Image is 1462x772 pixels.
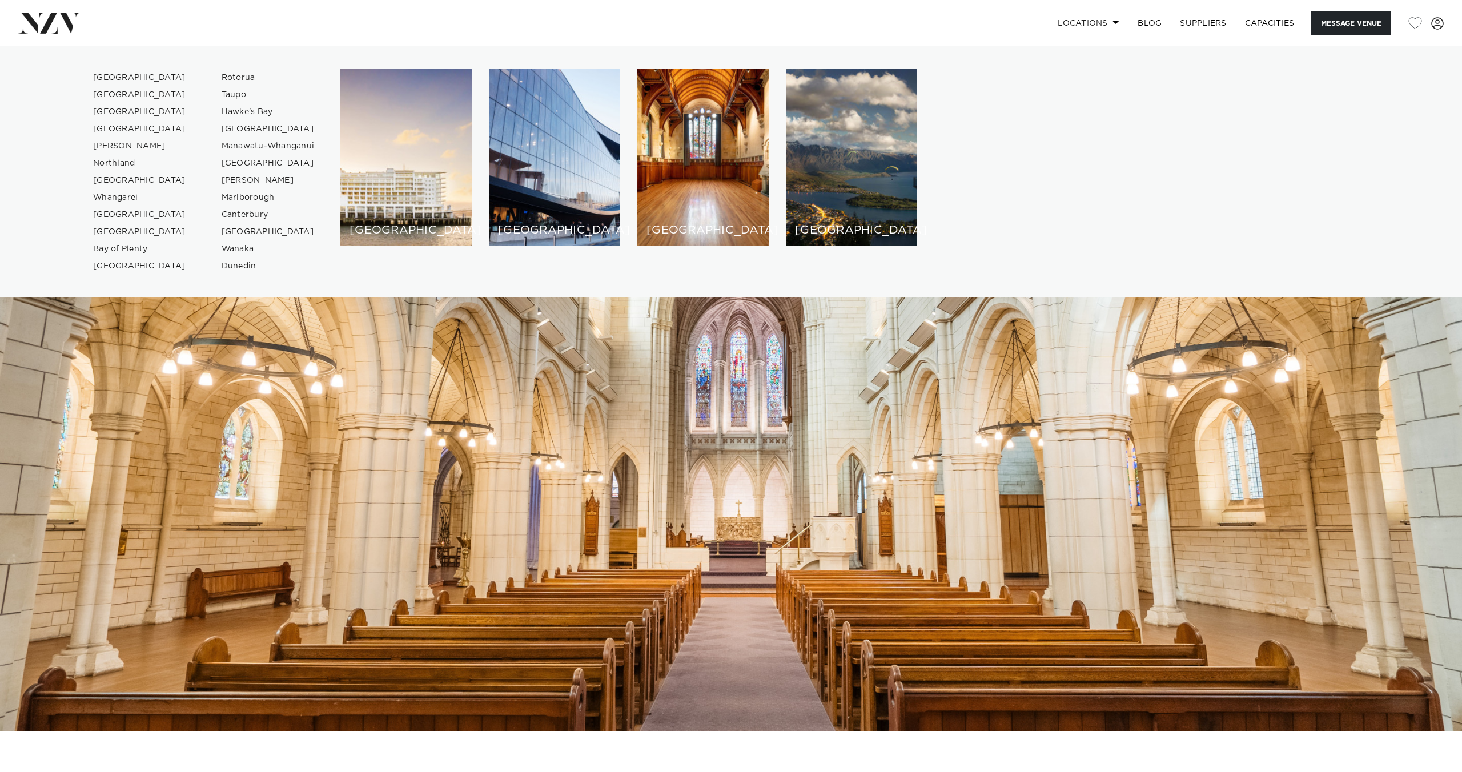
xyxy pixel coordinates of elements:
[212,189,324,206] a: Marlborough
[786,69,917,246] a: Queenstown venues [GEOGRAPHIC_DATA]
[212,172,324,189] a: [PERSON_NAME]
[340,69,472,246] a: Auckland venues [GEOGRAPHIC_DATA]
[1128,11,1171,35] a: BLOG
[212,258,324,275] a: Dunedin
[212,240,324,258] a: Wanaka
[646,224,760,236] h6: [GEOGRAPHIC_DATA]
[212,223,324,240] a: [GEOGRAPHIC_DATA]
[84,138,195,155] a: [PERSON_NAME]
[489,69,620,246] a: Wellington venues [GEOGRAPHIC_DATA]
[212,206,324,223] a: Canterbury
[84,155,195,172] a: Northland
[212,155,324,172] a: [GEOGRAPHIC_DATA]
[212,120,324,138] a: [GEOGRAPHIC_DATA]
[1311,11,1391,35] button: Message Venue
[1236,11,1304,35] a: Capacities
[498,224,611,236] h6: [GEOGRAPHIC_DATA]
[1171,11,1235,35] a: SUPPLIERS
[84,86,195,103] a: [GEOGRAPHIC_DATA]
[350,224,463,236] h6: [GEOGRAPHIC_DATA]
[84,223,195,240] a: [GEOGRAPHIC_DATA]
[212,69,324,86] a: Rotorua
[84,240,195,258] a: Bay of Plenty
[84,172,195,189] a: [GEOGRAPHIC_DATA]
[84,103,195,120] a: [GEOGRAPHIC_DATA]
[1049,11,1128,35] a: Locations
[84,69,195,86] a: [GEOGRAPHIC_DATA]
[212,138,324,155] a: Manawatū-Whanganui
[84,189,195,206] a: Whangarei
[637,69,769,246] a: Christchurch venues [GEOGRAPHIC_DATA]
[212,86,324,103] a: Taupo
[212,103,324,120] a: Hawke's Bay
[18,13,81,33] img: nzv-logo.png
[795,224,908,236] h6: [GEOGRAPHIC_DATA]
[84,120,195,138] a: [GEOGRAPHIC_DATA]
[84,258,195,275] a: [GEOGRAPHIC_DATA]
[84,206,195,223] a: [GEOGRAPHIC_DATA]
